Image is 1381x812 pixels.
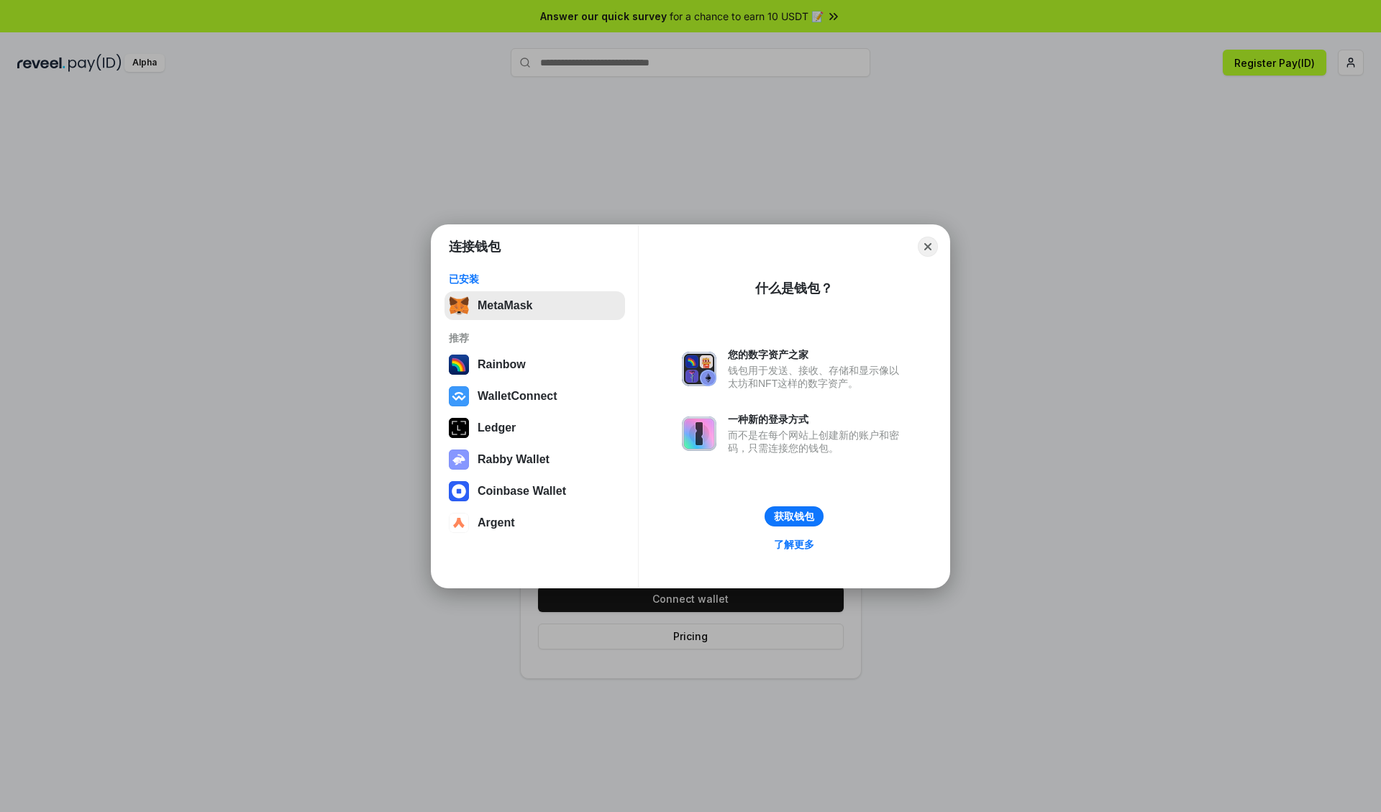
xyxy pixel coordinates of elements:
[728,348,906,361] div: 您的数字资产之家
[449,332,621,345] div: 推荐
[478,485,566,498] div: Coinbase Wallet
[755,280,833,297] div: 什么是钱包？
[728,429,906,455] div: 而不是在每个网站上创建新的账户和密码，只需连接您的钱包。
[478,453,550,466] div: Rabby Wallet
[478,299,532,312] div: MetaMask
[478,390,557,403] div: WalletConnect
[449,418,469,438] img: svg+xml,%3Csvg%20xmlns%3D%22http%3A%2F%2Fwww.w3.org%2F2000%2Fsvg%22%20width%3D%2228%22%20height%3...
[449,481,469,501] img: svg+xml,%3Csvg%20width%3D%2228%22%20height%3D%2228%22%20viewBox%3D%220%200%2028%2028%22%20fill%3D...
[449,273,621,286] div: 已安装
[445,382,625,411] button: WalletConnect
[449,386,469,406] img: svg+xml,%3Csvg%20width%3D%2228%22%20height%3D%2228%22%20viewBox%3D%220%200%2028%2028%22%20fill%3D...
[918,237,938,257] button: Close
[445,477,625,506] button: Coinbase Wallet
[765,506,824,526] button: 获取钱包
[478,358,526,371] div: Rainbow
[445,508,625,537] button: Argent
[449,513,469,533] img: svg+xml,%3Csvg%20width%3D%2228%22%20height%3D%2228%22%20viewBox%3D%220%200%2028%2028%22%20fill%3D...
[449,355,469,375] img: svg+xml,%3Csvg%20width%3D%22120%22%20height%3D%22120%22%20viewBox%3D%220%200%20120%20120%22%20fil...
[728,364,906,390] div: 钱包用于发送、接收、存储和显示像以太坊和NFT这样的数字资产。
[445,445,625,474] button: Rabby Wallet
[478,516,515,529] div: Argent
[478,421,516,434] div: Ledger
[449,450,469,470] img: svg+xml,%3Csvg%20xmlns%3D%22http%3A%2F%2Fwww.w3.org%2F2000%2Fsvg%22%20fill%3D%22none%22%20viewBox...
[449,238,501,255] h1: 连接钱包
[445,350,625,379] button: Rainbow
[445,414,625,442] button: Ledger
[682,352,716,386] img: svg+xml,%3Csvg%20xmlns%3D%22http%3A%2F%2Fwww.w3.org%2F2000%2Fsvg%22%20fill%3D%22none%22%20viewBox...
[445,291,625,320] button: MetaMask
[774,510,814,523] div: 获取钱包
[449,296,469,316] img: svg+xml,%3Csvg%20fill%3D%22none%22%20height%3D%2233%22%20viewBox%3D%220%200%2035%2033%22%20width%...
[682,416,716,451] img: svg+xml,%3Csvg%20xmlns%3D%22http%3A%2F%2Fwww.w3.org%2F2000%2Fsvg%22%20fill%3D%22none%22%20viewBox...
[774,538,814,551] div: 了解更多
[728,413,906,426] div: 一种新的登录方式
[765,535,823,554] a: 了解更多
